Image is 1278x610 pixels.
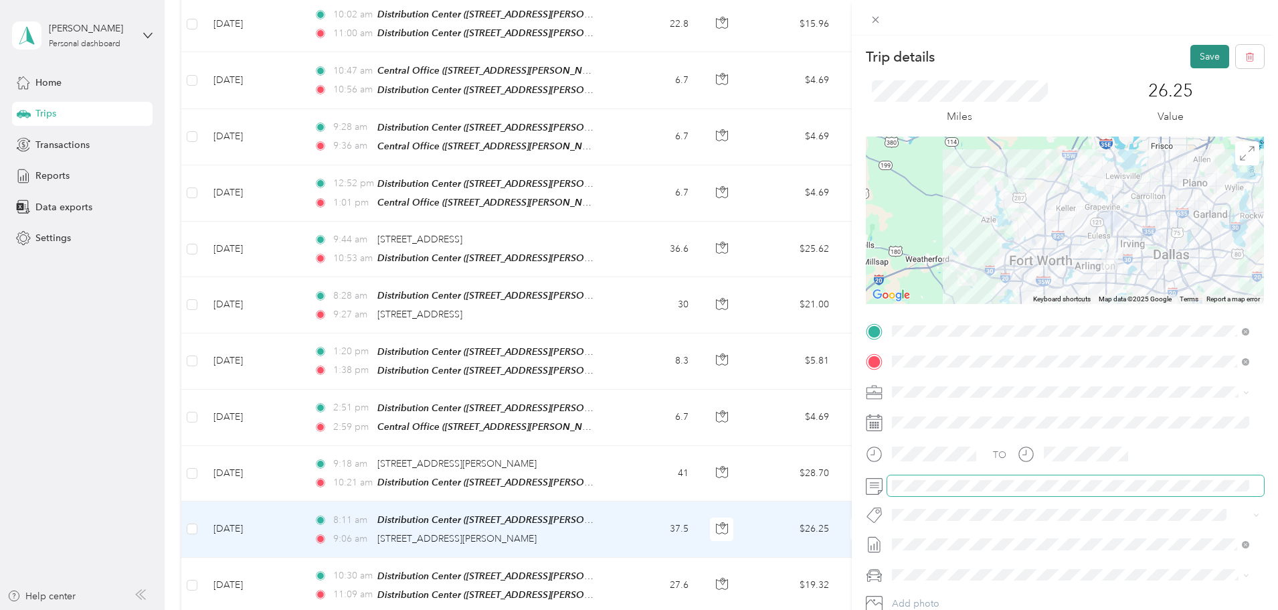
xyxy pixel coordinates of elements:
[869,287,913,304] img: Google
[869,287,913,304] a: Open this area in Google Maps (opens a new window)
[1190,45,1229,68] button: Save
[1148,80,1193,102] p: 26.25
[947,108,972,125] p: Miles
[1180,295,1198,303] a: Terms (opens in new tab)
[1158,108,1184,125] p: Value
[1033,295,1091,304] button: Keyboard shortcuts
[866,48,935,66] p: Trip details
[1099,295,1172,303] span: Map data ©2025 Google
[993,448,1006,462] div: TO
[1203,535,1278,610] iframe: Everlance-gr Chat Button Frame
[1206,295,1260,303] a: Report a map error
